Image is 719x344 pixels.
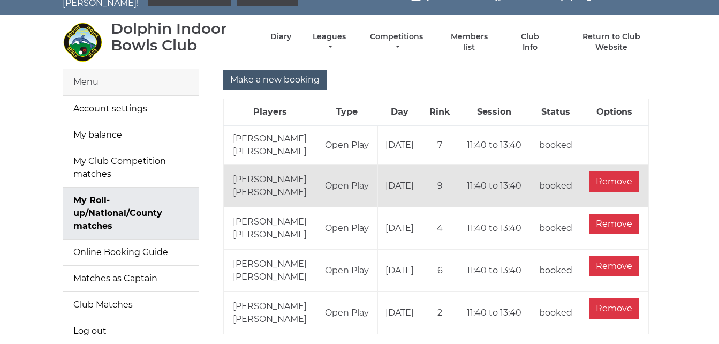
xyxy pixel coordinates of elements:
[589,214,639,234] input: Remove
[422,99,458,126] th: Rink
[531,292,580,334] td: booked
[458,99,531,126] th: Session
[223,250,316,292] td: [PERSON_NAME] [PERSON_NAME]
[111,20,252,54] div: Dolphin Indoor Bowls Club
[63,122,199,148] a: My balance
[531,250,580,292] td: booked
[458,165,531,207] td: 11:40 to 13:40
[531,207,580,250] td: booked
[589,171,639,192] input: Remove
[310,32,349,53] a: Leagues
[316,125,377,165] td: Open Play
[458,292,531,334] td: 11:40 to 13:40
[223,70,327,90] input: Make a new booking
[531,99,580,126] th: Status
[63,240,199,265] a: Online Booking Guide
[316,207,377,250] td: Open Play
[316,250,377,292] td: Open Play
[458,207,531,250] td: 11:40 to 13:40
[316,165,377,207] td: Open Play
[377,250,422,292] td: [DATE]
[566,32,656,53] a: Return to Club Website
[513,32,548,53] a: Club Info
[368,32,426,53] a: Competitions
[422,207,458,250] td: 4
[223,125,316,165] td: [PERSON_NAME] [PERSON_NAME]
[223,165,316,207] td: [PERSON_NAME] [PERSON_NAME]
[63,22,103,62] img: Dolphin Indoor Bowls Club
[377,165,422,207] td: [DATE]
[316,99,377,126] th: Type
[589,298,639,319] input: Remove
[580,99,648,126] th: Options
[458,250,531,292] td: 11:40 to 13:40
[63,69,199,95] div: Menu
[458,125,531,165] td: 11:40 to 13:40
[589,256,639,276] input: Remove
[63,96,199,122] a: Account settings
[444,32,494,53] a: Members list
[63,148,199,187] a: My Club Competition matches
[63,292,199,318] a: Club Matches
[63,188,199,239] a: My Roll-up/National/County matches
[377,292,422,334] td: [DATE]
[377,125,422,165] td: [DATE]
[422,250,458,292] td: 6
[223,207,316,250] td: [PERSON_NAME] [PERSON_NAME]
[316,292,377,334] td: Open Play
[531,125,580,165] td: booked
[422,125,458,165] td: 7
[377,207,422,250] td: [DATE]
[63,318,199,344] a: Log out
[63,266,199,291] a: Matches as Captain
[531,165,580,207] td: booked
[422,165,458,207] td: 9
[422,292,458,334] td: 2
[377,99,422,126] th: Day
[223,99,316,126] th: Players
[270,32,291,42] a: Diary
[223,292,316,334] td: [PERSON_NAME] [PERSON_NAME]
